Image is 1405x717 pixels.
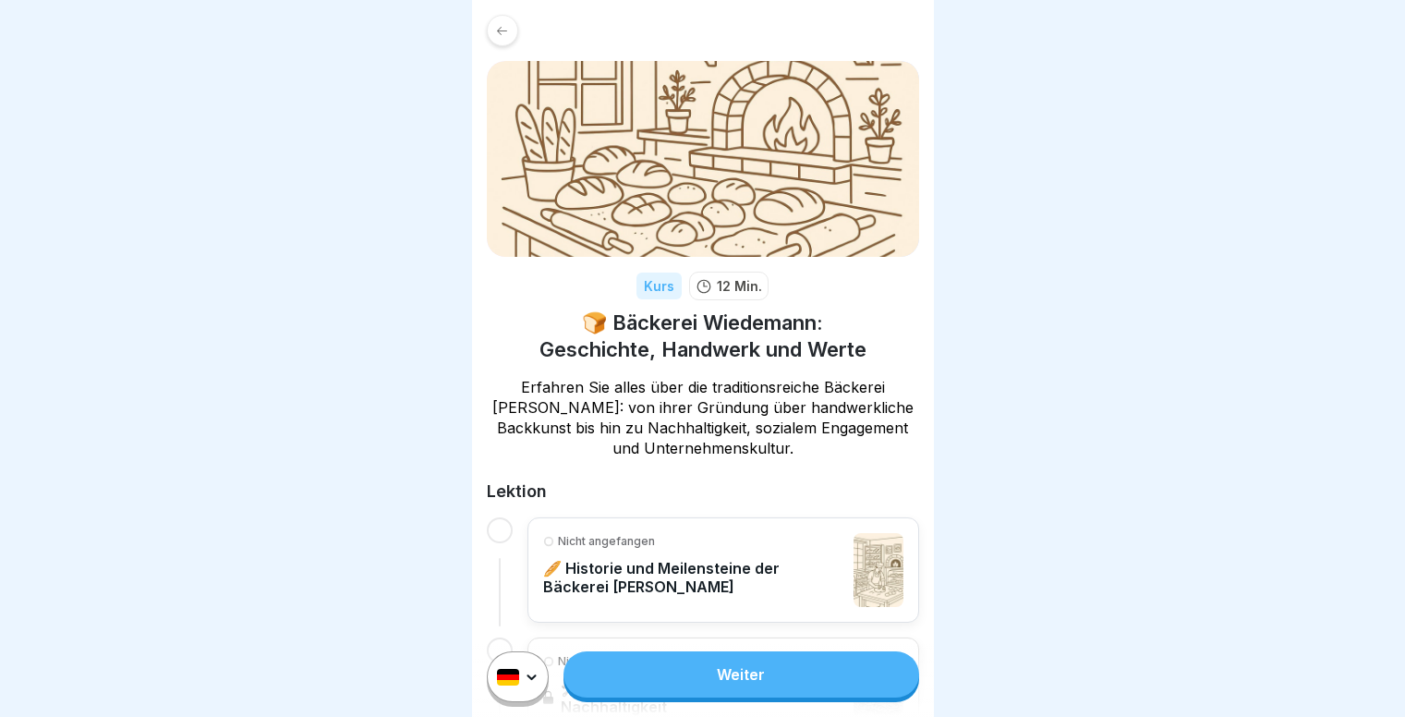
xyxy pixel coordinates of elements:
img: de.svg [497,669,519,686]
a: Weiter [563,651,918,698]
a: Nicht angefangen🥖 Historie und Meilensteine der Bäckerei [PERSON_NAME] [543,533,903,607]
img: bq9747e3lmnndma1paxvl2pd.png [854,533,902,607]
p: Erfahren Sie alles über die traditionsreiche Bäckerei [PERSON_NAME]: von ihrer Gründung über hand... [487,377,919,458]
div: Kurs [636,273,682,299]
h1: 🍞 Bäckerei Wiedemann: Geschichte, Handwerk und Werte [487,310,919,362]
p: 12 Min. [717,276,762,296]
p: 🥖 Historie und Meilensteine der Bäckerei [PERSON_NAME] [543,559,845,596]
p: Nicht angefangen [558,533,655,550]
img: wmn6meijyonvb0t6e27bdrr3.png [487,61,919,257]
h2: Lektion [487,480,919,503]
